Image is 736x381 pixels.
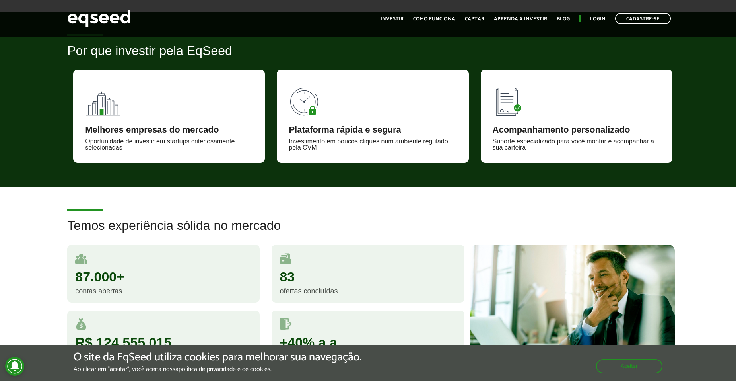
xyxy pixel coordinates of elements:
[280,253,291,265] img: rodadas.svg
[74,365,361,373] p: Ao clicar em "aceitar", você aceita nossa .
[465,16,484,21] a: Captar
[75,253,87,265] img: user.svg
[75,318,87,330] img: money.svg
[413,16,455,21] a: Como funciona
[85,138,253,151] div: Oportunidade de investir em startups criteriosamente selecionadas
[381,16,404,21] a: Investir
[289,138,456,151] div: Investimento em poucos cliques num ambiente regulado pela CVM
[74,351,361,363] h5: O site da EqSeed utiliza cookies para melhorar sua navegação.
[557,16,570,21] a: Blog
[75,270,252,283] div: 87.000+
[280,336,456,349] div: +40% a.a
[67,219,669,244] h2: Temos experiência sólida no mercado
[75,336,252,349] div: R$ 124.555.015
[493,125,660,134] div: Acompanhamento personalizado
[280,287,456,295] div: ofertas concluídas
[493,82,528,117] img: 90x90_lista.svg
[596,359,662,373] button: Aceitar
[280,270,456,283] div: 83
[67,8,131,29] img: EqSeed
[590,16,606,21] a: Login
[280,318,292,330] img: saidas.svg
[494,16,547,21] a: Aprenda a investir
[179,366,270,373] a: política de privacidade e de cookies
[85,125,253,134] div: Melhores empresas do mercado
[67,44,669,70] h2: Por que investir pela EqSeed
[289,125,456,134] div: Plataforma rápida e segura
[289,82,324,117] img: 90x90_tempo.svg
[75,287,252,295] div: contas abertas
[85,82,121,117] img: 90x90_fundos.svg
[493,138,660,151] div: Suporte especializado para você montar e acompanhar a sua carteira
[615,13,671,24] a: Cadastre-se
